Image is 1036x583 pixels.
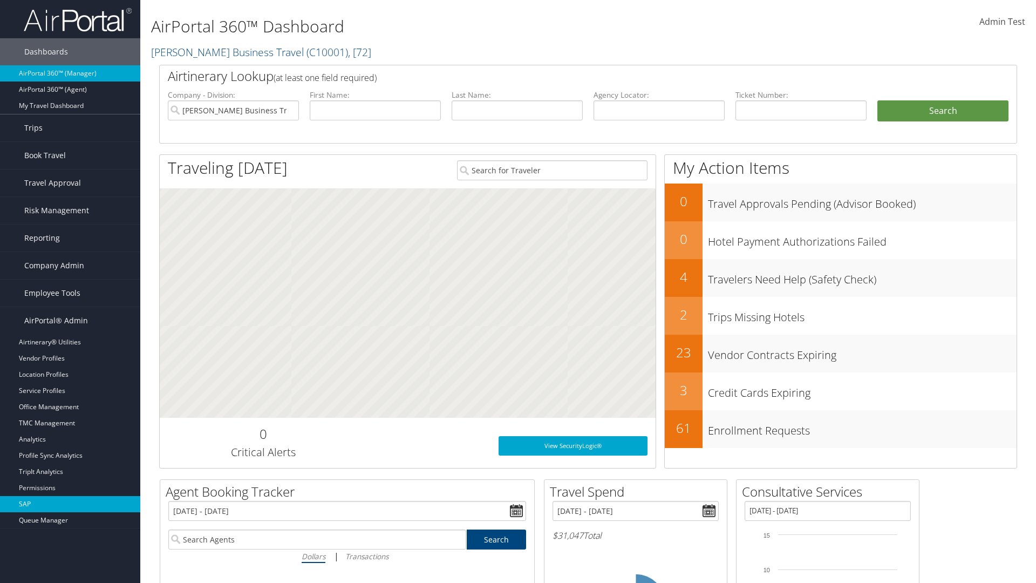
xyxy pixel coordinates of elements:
a: 2Trips Missing Hotels [665,297,1017,335]
span: Admin Test [979,16,1025,28]
span: Company Admin [24,252,84,279]
button: Search [877,100,1008,122]
span: Reporting [24,225,60,252]
input: Search Agents [168,530,466,550]
label: Last Name: [452,90,583,100]
h2: Agent Booking Tracker [166,483,534,501]
h2: 0 [665,192,703,211]
a: 4Travelers Need Help (Safety Check) [665,259,1017,297]
label: Agency Locator: [594,90,725,100]
span: Employee Tools [24,280,80,307]
input: Search for Traveler [457,160,647,180]
span: Risk Management [24,197,89,224]
h1: AirPortal 360™ Dashboard [151,15,734,38]
h3: Travel Approvals Pending (Advisor Booked) [708,191,1017,212]
a: 3Credit Cards Expiring [665,372,1017,410]
h3: Travelers Need Help (Safety Check) [708,267,1017,287]
span: Travel Approval [24,170,81,196]
tspan: 10 [764,567,770,573]
h3: Enrollment Requests [708,418,1017,438]
span: Trips [24,114,43,141]
h1: My Action Items [665,157,1017,179]
span: Dashboards [24,38,68,65]
h2: 23 [665,343,703,362]
span: AirPortal® Admin [24,307,88,334]
a: Search [467,530,527,550]
h2: Travel Spend [550,483,727,501]
h3: Vendor Contracts Expiring [708,342,1017,363]
h1: Traveling [DATE] [168,157,288,179]
h3: Credit Cards Expiring [708,380,1017,401]
span: , [ 72 ] [348,45,371,59]
h2: Airtinerary Lookup [168,67,937,85]
a: Admin Test [979,5,1025,39]
h3: Critical Alerts [168,445,358,460]
h6: Total [553,530,719,541]
h2: Consultative Services [742,483,919,501]
i: Transactions [345,551,388,561]
a: [PERSON_NAME] Business Travel [151,45,371,59]
a: 0Travel Approvals Pending (Advisor Booked) [665,184,1017,221]
label: First Name: [310,90,441,100]
h3: Hotel Payment Authorizations Failed [708,229,1017,249]
a: View SecurityLogic® [499,436,647,456]
a: 23Vendor Contracts Expiring [665,335,1017,372]
label: Company - Division: [168,90,299,100]
h2: 4 [665,268,703,286]
span: Book Travel [24,142,66,169]
label: Ticket Number: [735,90,867,100]
span: $31,047 [553,530,583,541]
span: ( C10001 ) [306,45,348,59]
i: Dollars [302,551,325,561]
img: airportal-logo.png [24,7,132,32]
tspan: 15 [764,532,770,539]
h2: 3 [665,381,703,399]
h2: 0 [665,230,703,248]
h2: 2 [665,306,703,324]
a: 0Hotel Payment Authorizations Failed [665,221,1017,259]
div: | [168,550,526,563]
h2: 61 [665,419,703,437]
span: (at least one field required) [274,72,377,84]
h3: Trips Missing Hotels [708,304,1017,325]
a: 61Enrollment Requests [665,410,1017,448]
h2: 0 [168,425,358,443]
